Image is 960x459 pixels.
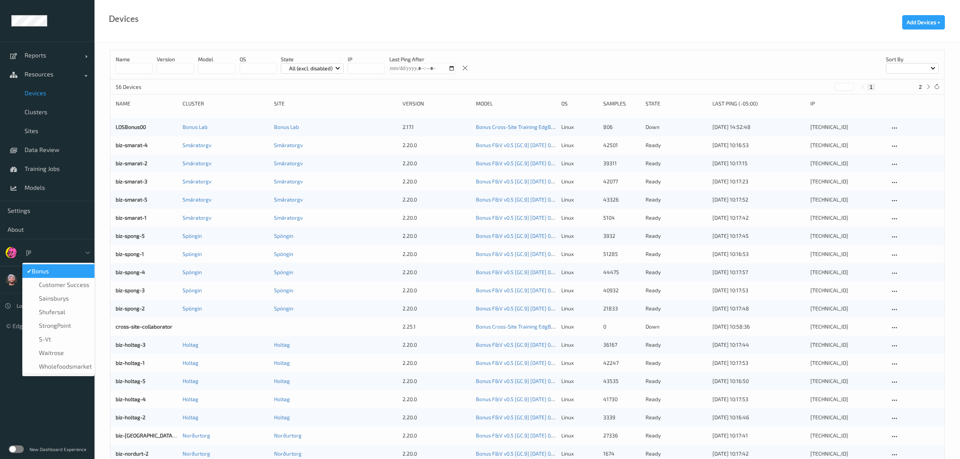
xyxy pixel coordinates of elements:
[810,395,884,403] div: [TECHNICAL_ID]
[561,160,598,167] p: linux
[274,214,303,221] a: Smáratorgv
[902,15,945,29] button: Add Devices +
[116,287,145,293] a: biz-spong-3
[646,123,707,131] p: down
[476,196,587,203] a: Bonus F&V v0.5 [GC.9] [DATE] 00:24 Auto Save
[476,269,587,275] a: Bonus F&V v0.5 [GC.9] [DATE] 00:24 Auto Save
[403,414,470,421] div: 2.20.0
[403,395,470,403] div: 2.20.0
[886,56,939,63] p: Sort by
[561,450,598,457] p: linux
[274,432,302,439] a: Norðurtorg
[183,305,202,312] a: Spöngin
[116,124,146,130] a: LOSBonus00
[116,305,145,312] a: biz-spong-2
[403,214,470,222] div: 2.20.0
[198,56,235,63] p: model
[561,178,598,185] p: linux
[646,432,707,439] p: ready
[403,323,470,330] div: 2.25.1
[712,341,805,349] div: [DATE] 10:17:44
[274,196,303,203] a: Smáratorgv
[116,450,149,457] a: biz-nordurt-2
[712,395,805,403] div: [DATE] 10:17:53
[183,432,210,439] a: Norðurtorg
[183,450,210,457] a: Norðurtorg
[810,287,884,294] div: [TECHNICAL_ID]
[810,250,884,258] div: [TECHNICAL_ID]
[561,395,598,403] p: linux
[116,214,147,221] a: biz-smarat-1
[646,100,707,107] div: State
[403,123,470,131] div: 2.17.1
[183,233,202,239] a: Spöngin
[183,287,202,293] a: Spöngin
[712,359,805,367] div: [DATE] 10:17:53
[389,56,455,63] p: Last Ping After
[712,232,805,240] div: [DATE] 10:17:45
[116,432,179,439] a: biz-[GEOGRAPHIC_DATA]-1
[348,56,385,63] p: IP
[116,178,147,185] a: biz-smarat-3
[403,450,470,457] div: 2.20.0
[561,287,598,294] p: linux
[810,377,884,385] div: [TECHNICAL_ID]
[561,232,598,240] p: linux
[712,450,805,457] div: [DATE] 10:17:42
[476,100,556,107] div: Model
[403,287,470,294] div: 2.20.0
[712,178,805,185] div: [DATE] 10:17:23
[109,15,139,23] div: Devices
[274,414,290,420] a: Holtag
[183,269,202,275] a: Spöngin
[274,396,290,402] a: Holtag
[646,305,707,312] p: ready
[403,141,470,149] div: 2.20.0
[274,450,302,457] a: Norðurtorg
[116,56,153,63] p: Name
[712,123,805,131] div: [DATE] 14:52:48
[561,214,598,222] p: linux
[476,178,587,185] a: Bonus F&V v0.5 [GC.9] [DATE] 00:24 Auto Save
[917,84,924,90] button: 2
[646,214,707,222] p: ready
[476,323,678,330] a: Bonus Cross-Site Training EdgBizV2F v1.8 [GC.6] [DATE] 21:00 [DATE] 21:00 Auto Save
[712,287,805,294] div: [DATE] 10:17:53
[476,251,587,257] a: Bonus F&V v0.5 [GC.9] [DATE] 00:24 Auto Save
[603,395,640,403] div: 41730
[403,232,470,240] div: 2.20.0
[646,359,707,367] p: ready
[867,84,875,90] button: 1
[561,341,598,349] p: linux
[476,160,587,166] a: Bonus F&V v0.5 [GC.9] [DATE] 00:24 Auto Save
[183,378,198,384] a: Holtag
[646,160,707,167] p: ready
[603,268,640,276] div: 44475
[116,378,146,384] a: biz-holtag-5
[183,142,211,148] a: Smáratorgv
[403,359,470,367] div: 2.20.0
[712,305,805,312] div: [DATE] 10:17:48
[561,123,598,131] p: linux
[274,124,299,130] a: Bonus Lab
[603,123,640,131] div: 806
[810,214,884,222] div: [TECHNICAL_ID]
[274,178,303,185] a: Smáratorgv
[183,160,211,166] a: Smáratorgv
[281,56,344,63] p: State
[810,432,884,439] div: [TECHNICAL_ID]
[810,123,884,131] div: [TECHNICAL_ID]
[603,287,640,294] div: 40932
[116,251,144,257] a: biz-spong-1
[476,341,587,348] a: Bonus F&V v0.5 [GC.9] [DATE] 00:24 Auto Save
[810,414,884,421] div: [TECHNICAL_ID]
[274,341,290,348] a: Holtag
[712,377,805,385] div: [DATE] 10:16:50
[810,141,884,149] div: [TECHNICAL_ID]
[183,360,198,366] a: Holtag
[603,359,640,367] div: 42247
[810,196,884,203] div: [TECHNICAL_ID]
[603,414,640,421] div: 3339
[712,141,805,149] div: [DATE] 10:16:53
[810,100,884,107] div: ip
